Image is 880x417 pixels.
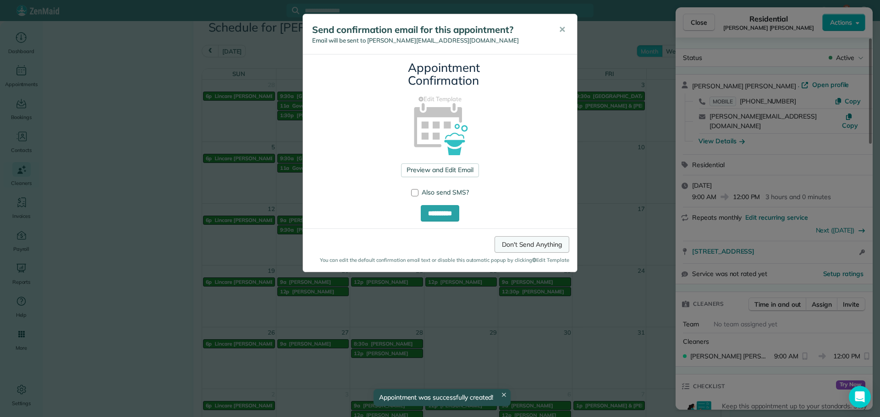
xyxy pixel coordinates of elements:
h3: Appointment Confirmation [408,61,472,87]
a: Preview and Edit Email [401,163,478,177]
div: Appointment was successfully created! [374,389,511,406]
a: Don't Send Anything [495,236,569,253]
a: Edit Template [310,95,570,104]
span: ✕ [559,24,566,35]
div: Open Intercom Messenger [849,386,871,408]
img: appointment_confirmation_icon-141e34405f88b12ade42628e8c248340957700ab75a12ae832a8710e9b578dc5.png [399,87,481,169]
small: You can edit the default confirmation email text or disable this automatic popup by clicking Edit... [311,256,569,264]
span: Email will be sent to [PERSON_NAME][EMAIL_ADDRESS][DOMAIN_NAME] [312,37,519,44]
span: Also send SMS? [422,188,469,196]
h5: Send confirmation email for this appointment? [312,23,546,36]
